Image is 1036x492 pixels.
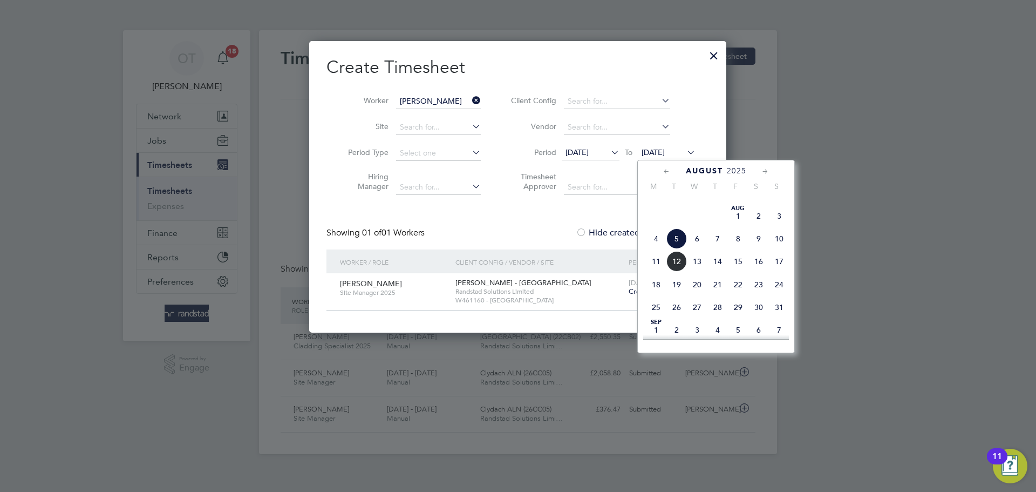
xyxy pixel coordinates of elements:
span: Aug [728,206,748,211]
label: Timesheet Approver [508,172,556,191]
div: Period [626,250,698,274]
span: 7 [769,320,789,340]
span: 2 [666,320,687,340]
span: Site Manager 2025 [340,288,447,297]
label: Worker [340,96,388,105]
span: 14 [707,251,728,272]
span: [PERSON_NAME] - [GEOGRAPHIC_DATA] [455,278,591,287]
label: Period Type [340,147,388,157]
span: W461160 - [GEOGRAPHIC_DATA] [455,296,623,305]
span: T [664,181,684,191]
span: Sep [646,320,666,325]
span: 28 [707,297,728,318]
span: 5 [666,228,687,249]
span: 7 [707,228,728,249]
span: 27 [687,297,707,318]
span: [DATE] [642,147,665,157]
span: 29 [728,297,748,318]
input: Search for... [396,120,481,135]
span: 23 [748,274,769,295]
span: 6 [687,228,707,249]
span: 20 [687,274,707,295]
span: 17 [769,251,789,272]
div: Showing [326,227,427,239]
span: 12 [666,251,687,272]
span: [DATE] [565,147,589,157]
label: Hiring Manager [340,172,388,191]
span: 13 [687,251,707,272]
input: Search for... [564,120,670,135]
input: Select one [396,146,481,161]
span: Create timesheet [629,287,684,296]
span: M [643,181,664,191]
button: Open Resource Center, 11 new notifications [993,449,1027,483]
span: S [766,181,787,191]
span: 3 [687,320,707,340]
span: 25 [646,297,666,318]
span: 6 [748,320,769,340]
span: Randstad Solutions Limited [455,287,623,296]
span: [PERSON_NAME] [340,279,402,288]
span: 9 [748,228,769,249]
span: 01 Workers [362,227,425,238]
span: 4 [707,320,728,340]
label: Hide created timesheets [576,227,685,238]
label: Client Config [508,96,556,105]
span: 19 [666,274,687,295]
span: F [725,181,746,191]
span: 1 [728,206,748,226]
div: 11 [992,456,1002,470]
span: 4 [646,228,666,249]
span: 1 [646,320,666,340]
label: Vendor [508,122,556,131]
span: W [684,181,705,191]
label: Period [508,147,556,157]
span: To [622,145,636,159]
span: August [686,166,723,176]
span: 8 [728,228,748,249]
span: 30 [748,297,769,318]
span: 22 [728,274,748,295]
label: Site [340,122,388,131]
span: T [705,181,725,191]
span: 26 [666,297,687,318]
span: 31 [769,297,789,318]
input: Search for... [564,94,670,109]
div: Worker / Role [337,250,453,274]
h2: Create Timesheet [326,56,709,79]
input: Search for... [396,180,481,195]
span: 24 [769,274,789,295]
span: 10 [769,228,789,249]
input: Search for... [396,94,481,109]
span: 11 [646,251,666,272]
span: 2025 [727,166,746,176]
span: 21 [707,274,728,295]
span: 5 [728,320,748,340]
input: Search for... [564,180,670,195]
span: [DATE] - [DATE] [629,278,678,287]
span: 18 [646,274,666,295]
span: 3 [769,206,789,226]
span: 16 [748,251,769,272]
span: 2 [748,206,769,226]
span: 01 of [362,227,381,238]
span: 15 [728,251,748,272]
div: Client Config / Vendor / Site [453,250,626,274]
span: S [746,181,766,191]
